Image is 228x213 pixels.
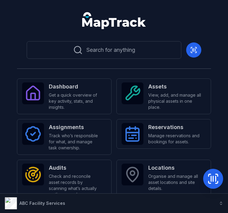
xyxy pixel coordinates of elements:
[116,119,211,149] a: ReservationsManage reservations and bookings for assets.
[17,78,112,114] a: DashboardGet a quick overview of key activity, stats, and insights.
[148,173,201,191] span: Organise and manage all asset locations and site details.
[19,201,65,206] strong: ABC Facility Services
[148,92,201,110] span: View, add, and manage all physical assets in one place.
[49,164,102,172] strong: Audits
[116,78,211,114] a: AssetsView, add, and manage all physical assets in one place.
[49,92,102,110] span: Get a quick overview of key activity, stats, and insights.
[148,123,201,131] strong: Reservations
[148,82,201,91] strong: Assets
[17,160,112,201] a: AuditsCheck and reconcile asset records by scanning what’s actually on the ground.
[75,12,153,29] nav: Global
[148,164,201,172] strong: Locations
[86,46,135,54] span: Search for anything
[17,119,112,155] a: AssignmentsTrack who’s responsible for what, and manage task ownership.
[27,41,181,59] button: Search for anything
[116,160,211,195] a: LocationsOrganise and manage all asset locations and site details.
[148,133,201,145] span: Manage reservations and bookings for assets.
[49,123,102,131] strong: Assignments
[49,173,102,198] span: Check and reconcile asset records by scanning what’s actually on the ground.
[49,133,102,151] span: Track who’s responsible for what, and manage task ownership.
[49,82,102,91] strong: Dashboard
